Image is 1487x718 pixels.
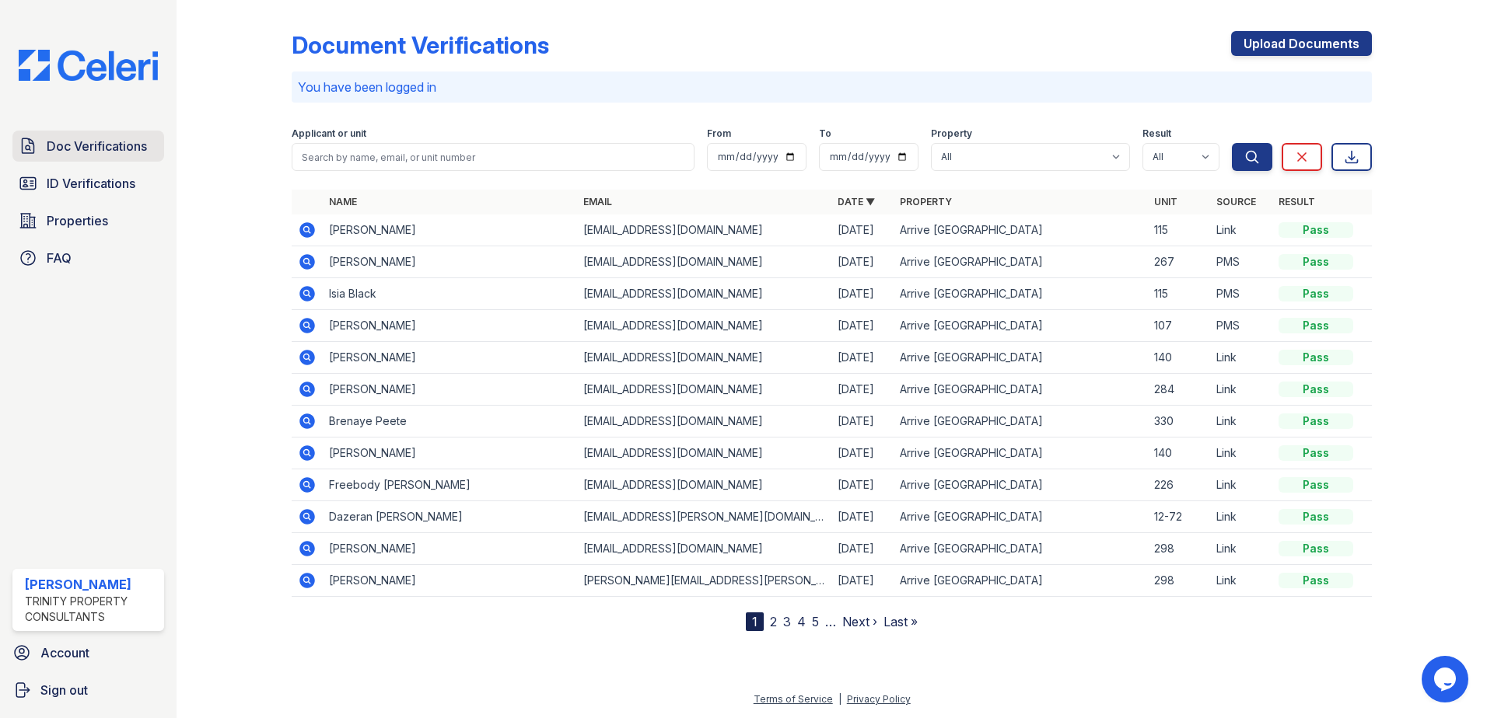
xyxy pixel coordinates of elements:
td: [EMAIL_ADDRESS][DOMAIN_NAME] [577,374,831,406]
td: [DATE] [831,342,894,374]
img: CE_Logo_Blue-a8612792a0a2168367f1c8372b55b34899dd931a85d93a1a3d3e32e68fde9ad4.png [6,50,170,81]
td: [EMAIL_ADDRESS][DOMAIN_NAME] [577,437,831,469]
td: 107 [1148,310,1210,342]
td: Link [1210,501,1272,533]
a: 2 [770,614,777,629]
td: [DATE] [831,406,894,437]
td: [PERSON_NAME] [323,533,577,565]
label: Property [931,127,972,140]
div: Pass [1279,318,1353,333]
td: [DATE] [831,278,894,310]
td: 298 [1148,533,1210,565]
label: From [707,127,731,140]
td: Arrive [GEOGRAPHIC_DATA] [894,214,1148,246]
td: [PERSON_NAME] [323,214,577,246]
td: Arrive [GEOGRAPHIC_DATA] [894,501,1148,533]
label: Result [1142,127,1171,140]
a: ID Verifications [12,168,164,199]
td: [EMAIL_ADDRESS][DOMAIN_NAME] [577,246,831,278]
td: Dazeran [PERSON_NAME] [323,501,577,533]
div: Pass [1279,222,1353,238]
a: 3 [783,614,791,629]
input: Search by name, email, or unit number [292,143,695,171]
div: Pass [1279,477,1353,493]
td: 267 [1148,246,1210,278]
td: [EMAIL_ADDRESS][PERSON_NAME][DOMAIN_NAME] [577,501,831,533]
td: [PERSON_NAME] [323,310,577,342]
td: [PERSON_NAME] [323,246,577,278]
td: [EMAIL_ADDRESS][DOMAIN_NAME] [577,406,831,437]
td: [DATE] [831,469,894,501]
td: [DATE] [831,310,894,342]
td: 330 [1148,406,1210,437]
td: 284 [1148,374,1210,406]
td: [EMAIL_ADDRESS][DOMAIN_NAME] [577,278,831,310]
span: Account [40,643,89,662]
label: To [819,127,831,140]
div: Pass [1279,573,1353,588]
a: Date ▼ [838,196,875,207]
td: [DATE] [831,437,894,469]
td: [DATE] [831,501,894,533]
td: [PERSON_NAME] [323,342,577,374]
div: Document Verifications [292,31,549,59]
td: Arrive [GEOGRAPHIC_DATA] [894,533,1148,565]
a: Upload Documents [1231,31,1372,56]
p: You have been logged in [298,78,1366,96]
td: 140 [1148,437,1210,469]
td: [EMAIL_ADDRESS][DOMAIN_NAME] [577,469,831,501]
div: Pass [1279,350,1353,365]
div: Trinity Property Consultants [25,594,158,625]
td: Link [1210,469,1272,501]
td: Arrive [GEOGRAPHIC_DATA] [894,565,1148,597]
span: Sign out [40,681,88,699]
a: Terms of Service [754,693,833,705]
td: [EMAIL_ADDRESS][DOMAIN_NAME] [577,310,831,342]
td: 298 [1148,565,1210,597]
td: 12-72 [1148,501,1210,533]
div: | [838,693,841,705]
a: Doc Verifications [12,131,164,162]
td: Arrive [GEOGRAPHIC_DATA] [894,246,1148,278]
label: Applicant or unit [292,127,366,140]
a: 5 [812,614,819,629]
td: Link [1210,374,1272,406]
a: Next › [842,614,877,629]
div: Pass [1279,286,1353,301]
td: [DATE] [831,374,894,406]
td: Arrive [GEOGRAPHIC_DATA] [894,437,1148,469]
a: 4 [797,614,806,629]
td: 115 [1148,214,1210,246]
div: Pass [1279,254,1353,270]
a: Property [900,196,952,207]
td: [PERSON_NAME][EMAIL_ADDRESS][PERSON_NAME][DOMAIN_NAME] [577,565,831,597]
td: Arrive [GEOGRAPHIC_DATA] [894,374,1148,406]
td: Freebody [PERSON_NAME] [323,469,577,501]
a: Account [6,637,170,668]
div: 1 [746,612,764,631]
td: [DATE] [831,565,894,597]
td: Arrive [GEOGRAPHIC_DATA] [894,469,1148,501]
a: Properties [12,205,164,236]
div: [PERSON_NAME] [25,575,158,594]
div: Pass [1279,541,1353,556]
td: [EMAIL_ADDRESS][DOMAIN_NAME] [577,342,831,374]
td: [EMAIL_ADDRESS][DOMAIN_NAME] [577,214,831,246]
td: Link [1210,406,1272,437]
td: PMS [1210,310,1272,342]
a: Result [1279,196,1315,207]
td: 115 [1148,278,1210,310]
td: Link [1210,437,1272,469]
td: [PERSON_NAME] [323,437,577,469]
td: Arrive [GEOGRAPHIC_DATA] [894,278,1148,310]
td: PMS [1210,246,1272,278]
a: Sign out [6,674,170,706]
td: [PERSON_NAME] [323,374,577,406]
td: [DATE] [831,533,894,565]
a: Email [583,196,612,207]
div: Pass [1279,509,1353,525]
div: Pass [1279,382,1353,397]
span: … [825,612,836,631]
a: Privacy Policy [847,693,911,705]
span: Properties [47,211,108,230]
